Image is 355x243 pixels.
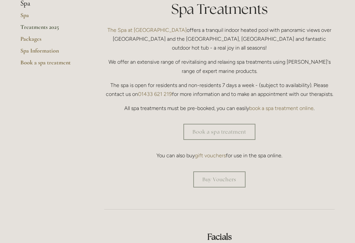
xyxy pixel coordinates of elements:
[183,124,255,140] a: Book a spa treatment
[207,232,232,242] strong: Facials
[104,57,335,75] p: We offer an extensive range of revitalising and relaxing spa treatments using [PERSON_NAME]'s ran...
[104,81,335,99] p: The spa is open for residents and non-residents 7 days a week - (subject to availability). Please...
[104,104,335,113] p: All spa treatments must be pre-booked, you can easily .
[104,151,335,160] p: You can also buy for use in the spa online.
[107,27,187,33] a: The Spa at [GEOGRAPHIC_DATA]
[20,23,83,35] a: Treatments 2025
[20,47,83,59] a: Spa Information
[20,11,83,23] a: Spa
[249,105,314,111] a: book a spa treatment online
[104,26,335,53] p: offers a tranquil indoor heated pool with panoramic views over [GEOGRAPHIC_DATA] and the [GEOGRAP...
[193,171,246,188] a: Buy Vouchers
[195,152,226,159] a: gift vouchers
[20,35,83,47] a: Packages
[20,59,83,71] a: Book a spa treatment
[138,91,172,97] a: 01433 621 219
